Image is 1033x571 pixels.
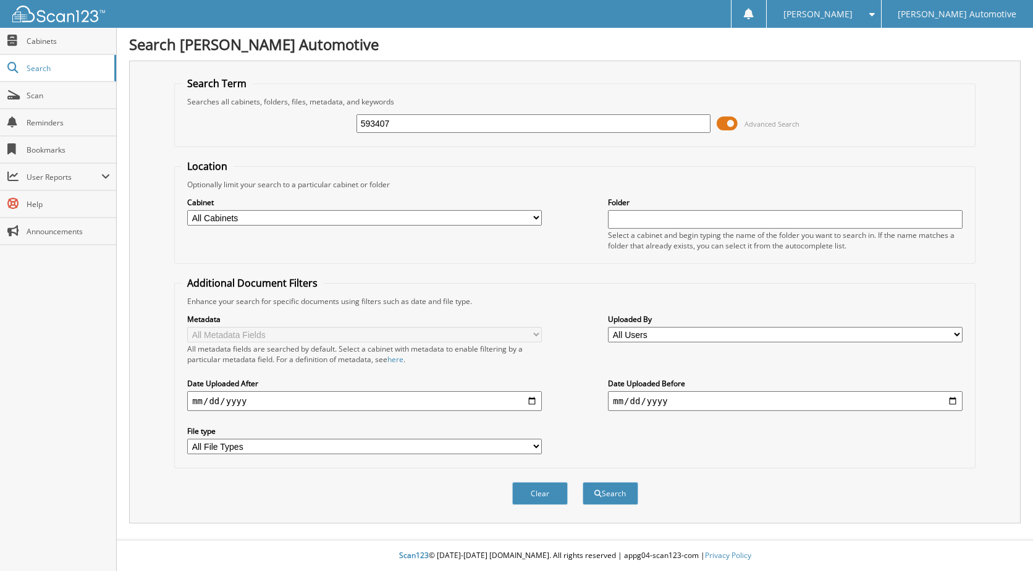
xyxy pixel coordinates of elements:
button: Search [583,482,638,505]
legend: Additional Document Filters [181,276,324,290]
label: Date Uploaded Before [608,378,963,389]
img: scan123-logo-white.svg [12,6,105,22]
div: Select a cabinet and begin typing the name of the folder you want to search in. If the name match... [608,230,963,251]
span: User Reports [27,172,101,182]
div: Searches all cabinets, folders, files, metadata, and keywords [181,96,969,107]
span: Advanced Search [744,119,799,129]
span: [PERSON_NAME] Automotive [898,11,1016,18]
span: Search [27,63,108,74]
legend: Location [181,159,234,173]
button: Clear [512,482,568,505]
span: [PERSON_NAME] [783,11,853,18]
a: Privacy Policy [705,550,751,560]
span: Cabinets [27,36,110,46]
span: Bookmarks [27,145,110,155]
div: All metadata fields are searched by default. Select a cabinet with metadata to enable filtering b... [187,344,542,365]
span: Announcements [27,226,110,237]
label: Metadata [187,314,542,324]
iframe: Chat Widget [971,512,1033,571]
h1: Search [PERSON_NAME] Automotive [129,34,1021,54]
label: Uploaded By [608,314,963,324]
div: Optionally limit your search to a particular cabinet or folder [181,179,969,190]
div: © [DATE]-[DATE] [DOMAIN_NAME]. All rights reserved | appg04-scan123-com | [117,541,1033,571]
span: Scan123 [399,550,429,560]
span: Help [27,199,110,209]
span: Scan [27,90,110,101]
span: Reminders [27,117,110,128]
div: Enhance your search for specific documents using filters such as date and file type. [181,296,969,307]
input: start [187,391,542,411]
label: Folder [608,197,963,208]
legend: Search Term [181,77,253,90]
input: end [608,391,963,411]
label: File type [187,426,542,436]
a: here [387,354,403,365]
label: Cabinet [187,197,542,208]
label: Date Uploaded After [187,378,542,389]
